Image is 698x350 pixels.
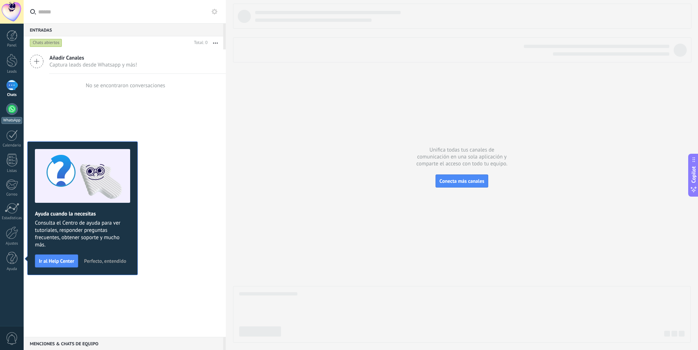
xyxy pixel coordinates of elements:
[1,69,23,74] div: Leads
[1,43,23,48] div: Panel
[84,258,126,263] span: Perfecto, entendido
[81,256,129,266] button: Perfecto, entendido
[1,267,23,271] div: Ayuda
[1,93,23,97] div: Chats
[39,258,74,263] span: Ir al Help Center
[1,169,23,173] div: Listas
[436,174,488,188] button: Conecta más canales
[24,23,223,36] div: Entradas
[49,55,137,61] span: Añadir Canales
[440,178,484,184] span: Conecta más canales
[35,220,130,249] span: Consulta el Centro de ayuda para ver tutoriales, responder preguntas frecuentes, obtener soporte ...
[86,82,165,89] div: No se encontraron conversaciones
[1,117,22,124] div: WhatsApp
[1,216,23,221] div: Estadísticas
[35,210,130,217] h2: Ayuda cuando la necesitas
[191,39,208,47] div: Total: 0
[1,192,23,197] div: Correo
[30,39,62,47] div: Chats abiertos
[24,337,223,350] div: Menciones & Chats de equipo
[1,241,23,246] div: Ajustes
[49,61,137,68] span: Captura leads desde Whatsapp y más!
[690,166,697,183] span: Copilot
[35,254,78,267] button: Ir al Help Center
[1,143,23,148] div: Calendario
